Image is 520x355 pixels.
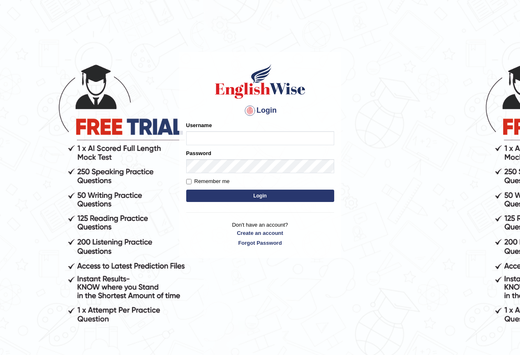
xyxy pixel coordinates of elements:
[186,177,230,186] label: Remember me
[186,239,334,247] a: Forgot Password
[186,190,334,202] button: Login
[186,121,212,129] label: Username
[186,149,211,157] label: Password
[186,179,192,184] input: Remember me
[213,63,307,100] img: Logo of English Wise sign in for intelligent practice with AI
[186,221,334,246] p: Don't have an account?
[186,104,334,117] h4: Login
[186,229,334,237] a: Create an account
